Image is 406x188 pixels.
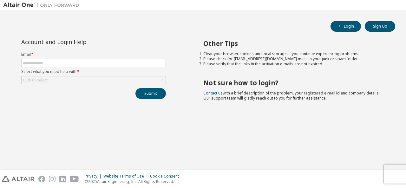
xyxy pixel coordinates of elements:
button: Sign Up [365,21,395,32]
img: linkedin.svg [59,176,66,182]
span: with a brief description of the problem, your registered e-mail id and company details. Our suppo... [203,90,380,101]
div: Cookie Consent [150,174,183,179]
img: altair_logo.svg [2,176,35,182]
div: Website Terms of Use [103,174,150,179]
img: youtube.svg [70,176,79,182]
a: Contact us [203,90,223,96]
li: Please check for [EMAIL_ADDRESS][DOMAIN_NAME] mails in your junk or spam folder. [203,56,384,62]
div: Click to select [22,76,166,84]
div: Click to select [23,78,48,83]
button: Login [331,21,361,32]
li: Clear your browser cookies and local storage, if you continue experiencing problems. [203,51,384,56]
button: Submit [135,88,166,99]
div: Privacy [85,174,103,179]
li: Please verify that the links in the activation e-mails are not expired. [203,62,384,67]
h2: Other Tips [203,39,384,48]
h2: Not sure how to login? [203,79,384,87]
label: Email [21,52,166,57]
img: facebook.svg [38,176,45,182]
div: Account and Login Help [21,39,137,44]
p: © 2025 Altair Engineering, Inc. All Rights Reserved. [85,179,183,184]
img: Altair One [3,2,82,8]
label: Select what you need help with [21,69,166,74]
img: instagram.svg [49,176,56,182]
